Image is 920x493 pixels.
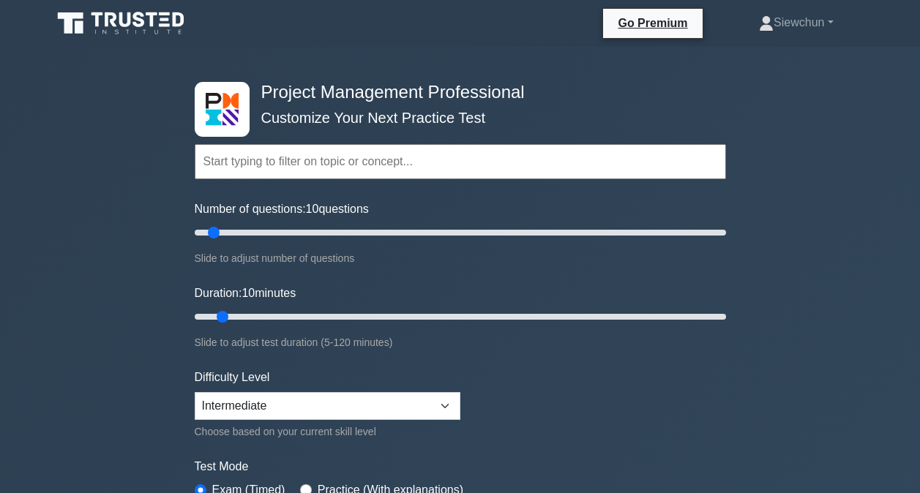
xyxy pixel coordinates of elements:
[609,14,696,32] a: Go Premium
[195,285,296,302] label: Duration: minutes
[195,249,726,267] div: Slide to adjust number of questions
[255,82,654,103] h4: Project Management Professional
[195,144,726,179] input: Start typing to filter on topic or concept...
[306,203,319,215] span: 10
[195,423,460,440] div: Choose based on your current skill level
[195,458,726,475] label: Test Mode
[242,287,255,299] span: 10
[724,8,868,37] a: Siewchun
[195,369,270,386] label: Difficulty Level
[195,200,369,218] label: Number of questions: questions
[195,334,726,351] div: Slide to adjust test duration (5-120 minutes)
